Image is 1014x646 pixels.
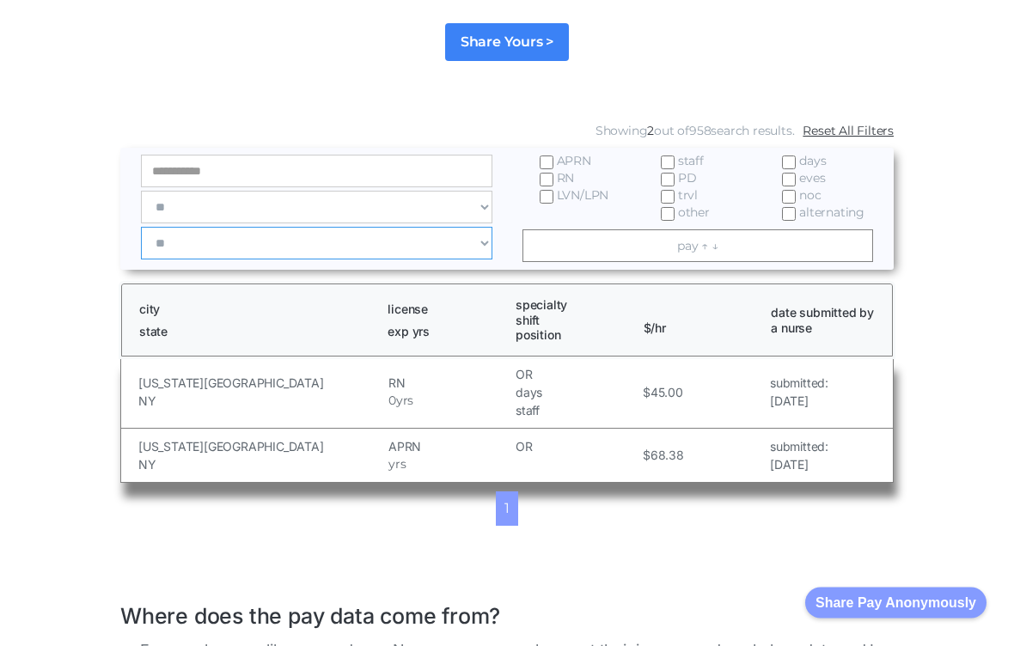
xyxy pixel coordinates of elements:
h1: state [139,325,372,340]
h1: exp yrs [388,325,500,340]
h1: specialty [516,298,628,314]
input: days [782,156,796,170]
span: 958 [689,124,711,139]
span: staff [678,153,704,170]
h5: NY [138,456,384,474]
span: APRN [557,153,591,170]
h5: OR [516,366,638,384]
a: pay ↑ ↓ [522,230,874,263]
span: LVN/LPN [557,187,609,204]
h5: 45.00 [651,384,683,402]
h5: yrs [396,393,413,411]
h5: [US_STATE][GEOGRAPHIC_DATA] [138,438,384,456]
a: Share Yours > [445,24,569,62]
h5: RN [388,375,511,393]
a: 1 [496,492,518,527]
h5: $ [643,447,651,465]
span: trvl [678,187,698,204]
h5: [DATE] [770,393,828,411]
h1: Where does the pay data come from? [120,587,894,631]
input: PD [661,174,675,187]
h1: license [388,302,500,318]
a: Reset All Filters [803,123,894,140]
input: trvl [661,191,675,204]
div: List [120,492,894,527]
h5: OR [516,438,638,456]
span: noc [799,187,821,204]
h5: submitted: [770,438,828,456]
h5: submitted: [770,375,828,393]
input: other [661,208,675,222]
h5: [DATE] [770,456,828,474]
h1: shift [516,314,628,329]
input: staff [661,156,675,170]
input: RN [540,174,553,187]
input: LVN/LPN [540,191,553,204]
input: alternating [782,208,796,222]
span: days [799,153,826,170]
h5: $ [643,384,651,402]
a: submitted:[DATE] [770,375,828,411]
h1: position [516,328,628,344]
h1: $/hr [644,306,756,336]
span: RN [557,170,575,187]
div: Showing out of search results. [596,123,795,140]
a: submitted:[DATE] [770,438,828,474]
h5: 0 [388,393,396,411]
form: Email Form [120,119,894,271]
span: other [678,204,710,222]
span: 2 [647,124,654,139]
span: alternating [799,204,864,222]
span: PD [678,170,697,187]
h5: staff [516,402,638,420]
button: Share Pay Anonymously [805,588,987,619]
h1: date submitted by a nurse [771,306,883,336]
input: eves [782,174,796,187]
h5: yrs [388,456,406,474]
span: eves [799,170,825,187]
input: APRN [540,156,553,170]
h5: [US_STATE][GEOGRAPHIC_DATA] [138,375,384,393]
h5: NY [138,393,384,411]
h5: 68.38 [651,447,684,465]
h5: APRN [388,438,511,456]
h5: days [516,384,638,402]
h1: city [139,302,372,318]
input: noc [782,191,796,204]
